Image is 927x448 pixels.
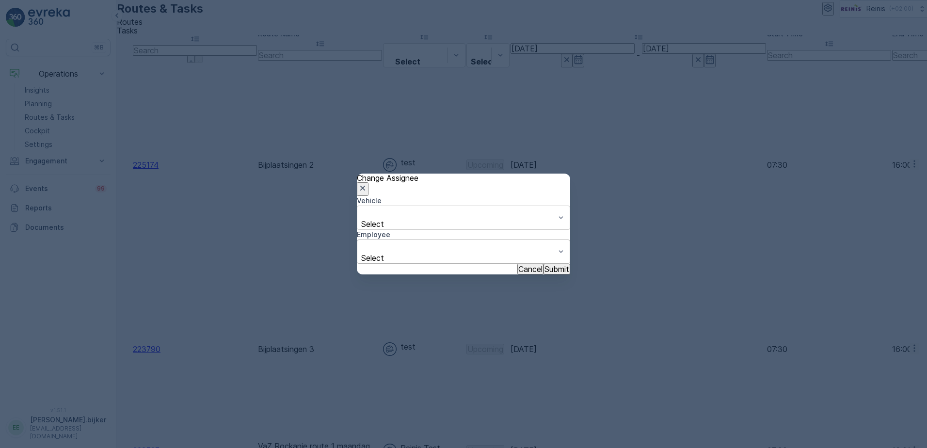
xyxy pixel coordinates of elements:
button: Cancel [517,264,543,274]
p: Change Assignee [357,174,570,182]
p: Select [361,254,466,262]
p: Select [361,220,466,228]
label: Vehicle [357,196,382,205]
p: Submit [544,265,569,273]
p: Cancel [518,265,543,273]
button: Submit [543,264,570,274]
label: Employee [357,230,390,239]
